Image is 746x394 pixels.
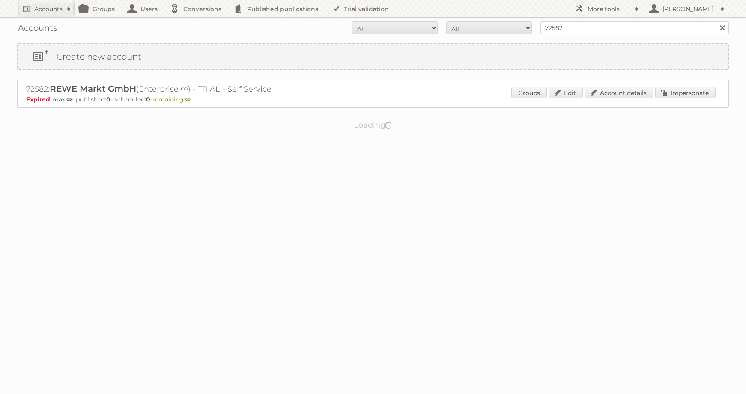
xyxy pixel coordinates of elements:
[18,44,728,69] a: Create new account
[655,87,716,98] a: Impersonate
[34,5,63,13] h2: Accounts
[26,96,52,103] span: Expired
[66,96,72,103] strong: ∞
[50,84,136,94] span: REWE Markt GmbH
[152,96,191,103] span: remaining:
[185,96,191,103] strong: ∞
[588,5,630,13] h2: More tools
[660,5,716,13] h2: [PERSON_NAME]
[585,87,653,98] a: Account details
[511,87,547,98] a: Groups
[26,96,720,103] p: max: - published: - scheduled: -
[106,96,110,103] strong: 0
[549,87,583,98] a: Edit
[327,116,420,134] p: Loading
[26,84,326,95] h2: 72582: (Enterprise ∞) - TRIAL - Self Service
[146,96,150,103] strong: 0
